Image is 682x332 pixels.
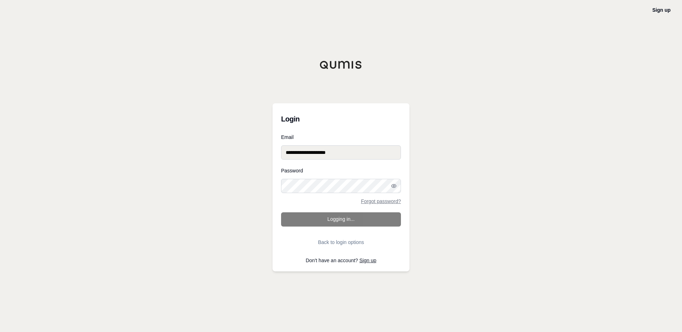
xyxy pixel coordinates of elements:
[361,199,401,204] a: Forgot password?
[281,235,401,249] button: Back to login options
[281,258,401,263] p: Don't have an account?
[281,135,401,140] label: Email
[360,258,376,263] a: Sign up
[320,61,362,69] img: Qumis
[652,7,671,13] a: Sign up
[281,168,401,173] label: Password
[281,112,401,126] h3: Login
